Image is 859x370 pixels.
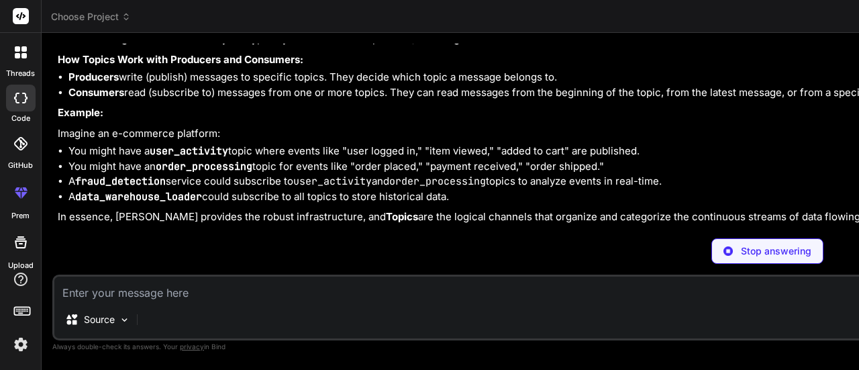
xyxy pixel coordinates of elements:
strong: Producers [68,71,119,83]
p: Source [84,313,115,326]
strong: How Topics Work with Producers and Consumers: [58,53,303,66]
p: Stop answering [741,244,811,258]
label: code [11,113,30,124]
label: threads [6,68,35,79]
code: data_warehouse_loader [75,190,202,203]
span: Choose Project [51,10,131,24]
label: GitHub [8,160,33,171]
img: Pick Models [119,314,130,326]
code: fraud_detection [75,175,166,188]
label: Upload [8,260,34,271]
strong: Example: [58,106,103,119]
code: order_processing [389,175,486,188]
code: user_activity [293,175,372,188]
label: prem [11,210,30,222]
img: settings [9,333,32,356]
strong: Topics [386,210,418,223]
span: privacy [180,342,204,351]
code: order_processing [156,160,252,173]
code: user_activity [150,144,228,158]
strong: Consumers [68,86,124,99]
